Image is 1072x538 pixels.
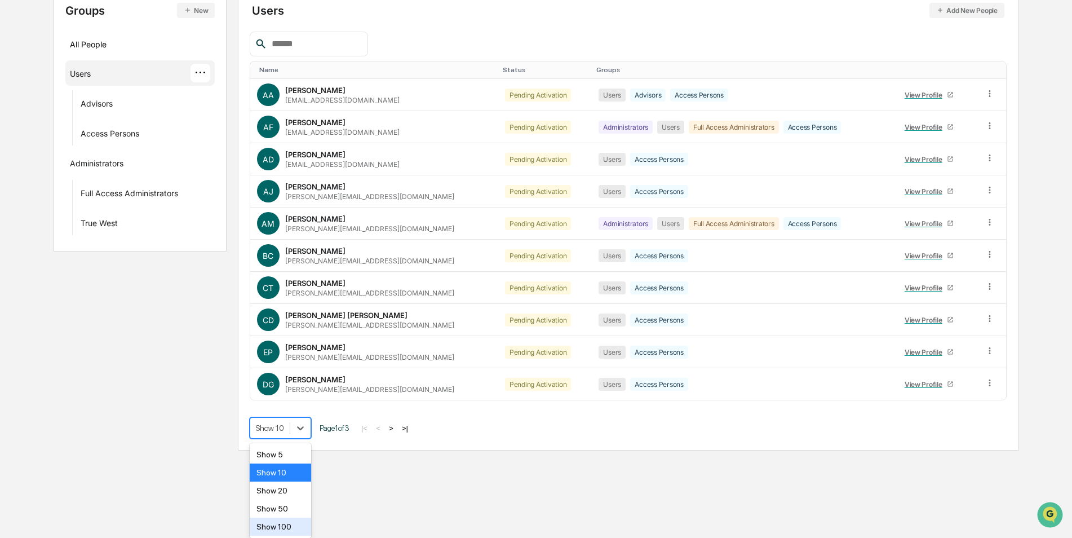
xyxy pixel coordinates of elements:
div: Users [657,217,684,230]
div: Users [70,69,91,82]
div: Access Persons [630,153,688,166]
div: Start new chat [38,86,185,98]
div: Pending Activation [505,89,572,102]
span: Page 1 of 3 [320,424,349,433]
div: Toggle SortBy [503,66,588,74]
div: 🔎 [11,165,20,174]
div: True West [81,218,118,232]
span: AD [263,155,274,164]
div: Pending Activation [505,314,572,327]
div: Pending Activation [505,121,572,134]
div: Toggle SortBy [259,66,494,74]
div: Users [599,153,626,166]
div: Users [252,3,1004,18]
a: 🗄️Attestations [77,138,144,158]
button: |< [358,424,371,433]
div: Full Access Administrators [689,217,779,230]
div: [PERSON_NAME][EMAIL_ADDRESS][DOMAIN_NAME] [285,289,454,297]
a: View Profile [900,118,958,136]
div: Full Access Administrators [689,121,779,134]
div: Users [599,249,626,262]
span: DG [263,380,274,389]
div: Users [599,89,626,102]
button: > [386,424,397,433]
div: Access Persons [630,249,688,262]
a: View Profile [900,343,958,361]
span: CD [263,315,274,325]
span: AA [263,90,274,100]
div: Toggle SortBy [987,66,1002,74]
div: View Profile [905,284,947,292]
a: View Profile [900,86,958,104]
div: 🗄️ [82,143,91,152]
button: Add New People [929,3,1004,18]
div: [PERSON_NAME] [285,246,345,255]
div: Pending Activation [505,249,572,262]
div: Pending Activation [505,185,572,198]
div: [EMAIL_ADDRESS][DOMAIN_NAME] [285,160,400,169]
img: 1746055101610-c473b297-6a78-478c-a979-82029cc54cd1 [11,86,32,107]
p: How can we help? [11,24,205,42]
div: Show 20 [250,482,311,500]
div: [PERSON_NAME] [285,375,345,384]
a: View Profile [900,247,958,264]
div: Users [599,185,626,198]
div: Access Persons [630,346,688,359]
a: View Profile [900,215,958,232]
div: Users [599,346,626,359]
div: All People [70,35,210,54]
div: View Profile [905,155,947,164]
button: < [373,424,384,433]
div: [PERSON_NAME][EMAIL_ADDRESS][DOMAIN_NAME] [285,385,454,394]
a: View Profile [900,376,958,393]
div: View Profile [905,187,947,196]
div: ··· [191,64,210,82]
div: View Profile [905,123,947,131]
div: [PERSON_NAME][EMAIL_ADDRESS][DOMAIN_NAME] [285,257,454,265]
div: [PERSON_NAME][EMAIL_ADDRESS][DOMAIN_NAME] [285,321,454,329]
div: Show 50 [250,500,311,518]
div: Users [599,314,626,327]
div: [PERSON_NAME][EMAIL_ADDRESS][DOMAIN_NAME] [285,353,454,361]
div: [PERSON_NAME] [285,150,345,159]
div: [PERSON_NAME] [285,86,345,95]
a: View Profile [900,279,958,297]
span: Data Lookup [23,164,71,175]
span: EP [263,347,273,357]
div: Access Persons [81,129,139,142]
a: Powered byPylon [79,191,136,200]
div: [PERSON_NAME] [285,214,345,223]
button: >| [398,424,411,433]
span: AF [263,122,273,132]
span: CT [263,283,273,293]
a: 🖐️Preclearance [7,138,77,158]
div: View Profile [905,348,947,356]
div: We're available if you need us! [38,98,143,107]
div: Toggle SortBy [596,66,888,74]
div: Full Access Administrators [81,188,178,202]
div: [PERSON_NAME] [PERSON_NAME] [285,311,407,320]
div: Pending Activation [505,217,572,230]
div: View Profile [905,252,947,260]
div: Show 5 [250,446,311,464]
div: View Profile [905,219,947,228]
div: Advisors [630,89,666,102]
div: [PERSON_NAME][EMAIL_ADDRESS][DOMAIN_NAME] [285,224,454,233]
div: Advisors [81,99,113,112]
div: [PERSON_NAME] [285,182,345,191]
div: Administrators [70,158,123,172]
button: Start new chat [192,90,205,103]
span: AJ [263,187,273,196]
span: BC [263,251,273,261]
div: Access Persons [630,378,688,391]
div: Show 10 [250,464,311,482]
div: Access Persons [783,121,841,134]
div: Administrators [599,121,653,134]
span: AM [262,219,274,228]
div: [PERSON_NAME] [285,118,345,127]
div: View Profile [905,380,947,389]
div: Users [657,121,684,134]
div: [EMAIL_ADDRESS][DOMAIN_NAME] [285,96,400,104]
